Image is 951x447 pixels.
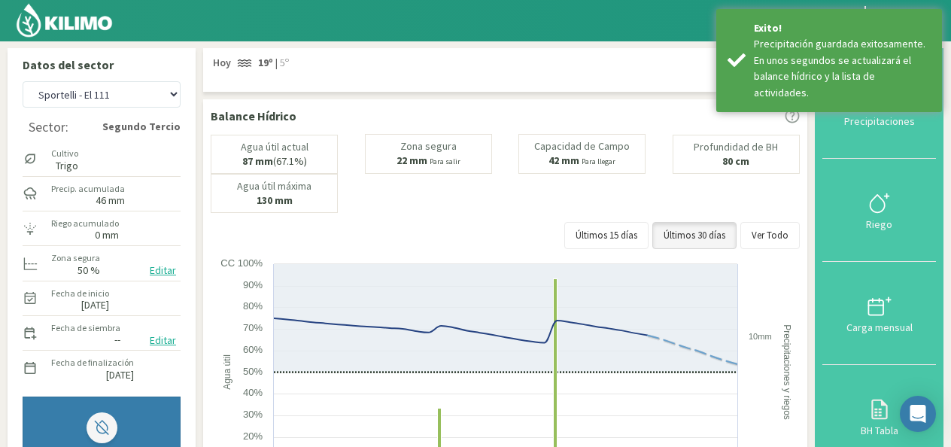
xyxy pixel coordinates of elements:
[242,154,273,168] b: 87 mm
[145,262,181,279] button: Editar
[243,430,263,442] text: 20%
[243,279,263,290] text: 90%
[211,107,296,125] p: Balance Hídrico
[652,222,737,249] button: Últimos 30 días
[582,157,615,166] small: Para llegar
[51,356,134,369] label: Fecha de finalización
[754,20,931,36] div: Exito!
[51,321,120,335] label: Fecha de siembra
[258,56,273,69] strong: 19º
[51,161,78,171] label: Trigo
[749,332,772,341] text: 10mm
[243,300,263,312] text: 80%
[400,141,457,152] p: Zona segura
[51,217,119,230] label: Riego acumulado
[95,230,119,240] label: 0 mm
[211,56,231,71] span: Hoy
[827,116,931,126] div: Precipitaciones
[900,396,936,432] div: Open Intercom Messenger
[237,181,311,192] p: Agua útil máxima
[242,156,307,167] p: (67.1%)
[278,56,289,71] span: 5º
[241,141,308,153] p: Agua útil actual
[430,157,460,166] small: Para salir
[782,324,792,420] text: Precipitaciones y riegos
[243,366,263,377] text: 50%
[222,354,232,390] text: Agua útil
[243,322,263,333] text: 70%
[77,266,100,275] label: 50 %
[257,193,293,207] b: 130 mm
[15,2,114,38] img: Kilimo
[243,387,263,398] text: 40%
[29,120,68,135] div: Sector:
[220,257,263,269] text: CC 100%
[243,344,263,355] text: 60%
[81,300,109,310] label: [DATE]
[740,222,800,249] button: Ver Todo
[23,56,181,74] p: Datos del sector
[51,147,78,160] label: Cultivo
[822,159,936,262] button: Riego
[827,322,931,333] div: Carga mensual
[722,154,749,168] b: 80 cm
[51,251,100,265] label: Zona segura
[243,409,263,420] text: 30%
[51,287,109,300] label: Fecha de inicio
[275,56,278,71] span: |
[51,182,125,196] label: Precip. acumulada
[827,219,931,230] div: Riego
[548,154,579,167] b: 42 mm
[827,425,931,436] div: BH Tabla
[102,119,181,135] strong: Segundo Tercio
[106,370,134,380] label: [DATE]
[397,154,427,167] b: 22 mm
[96,196,125,205] label: 46 mm
[145,332,181,349] button: Editar
[822,262,936,365] button: Carga mensual
[534,141,630,152] p: Capacidad de Campo
[564,222,649,249] button: Últimos 15 días
[694,141,778,153] p: Profundidad de BH
[754,36,931,101] div: Precipitación guardada exitosamente. En unos segundos se actualizará el balance hídrico y la list...
[114,335,120,345] label: --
